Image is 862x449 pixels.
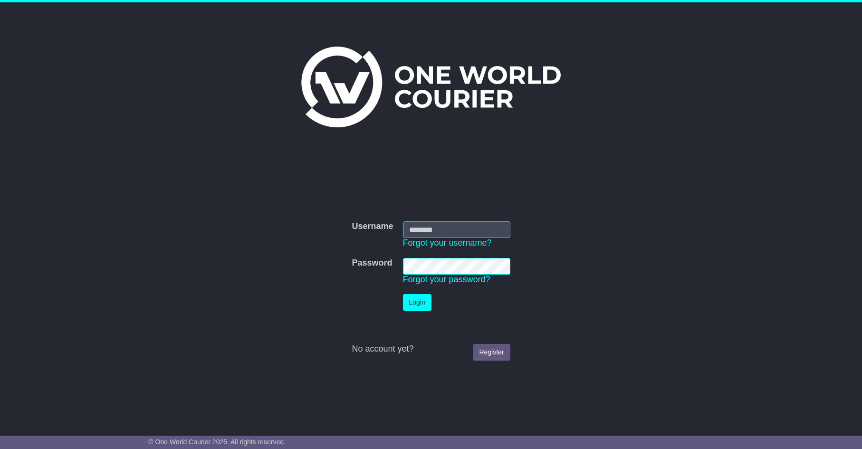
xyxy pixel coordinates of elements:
a: Forgot your password? [403,275,490,284]
a: Forgot your username? [403,238,492,248]
label: Password [352,258,392,268]
button: Login [403,294,431,311]
div: No account yet? [352,344,510,354]
a: Register [473,344,510,361]
img: One World [301,47,561,127]
span: © One World Courier 2025. All rights reserved. [148,438,286,446]
label: Username [352,221,393,232]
